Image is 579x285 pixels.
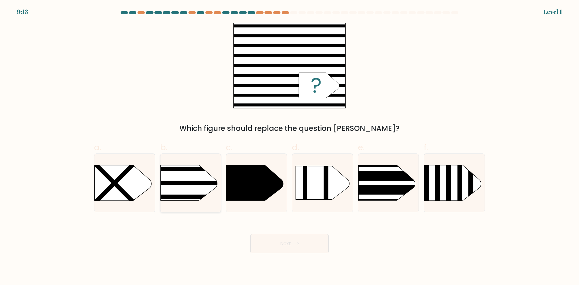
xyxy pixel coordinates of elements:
span: d. [292,141,299,153]
span: e. [358,141,365,153]
button: Next [250,234,329,253]
span: c. [226,141,233,153]
div: Level 1 [543,7,562,16]
div: 9:13 [17,7,28,16]
div: Which figure should replace the question [PERSON_NAME]? [98,123,481,134]
span: a. [94,141,101,153]
span: f. [424,141,428,153]
span: b. [160,141,167,153]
